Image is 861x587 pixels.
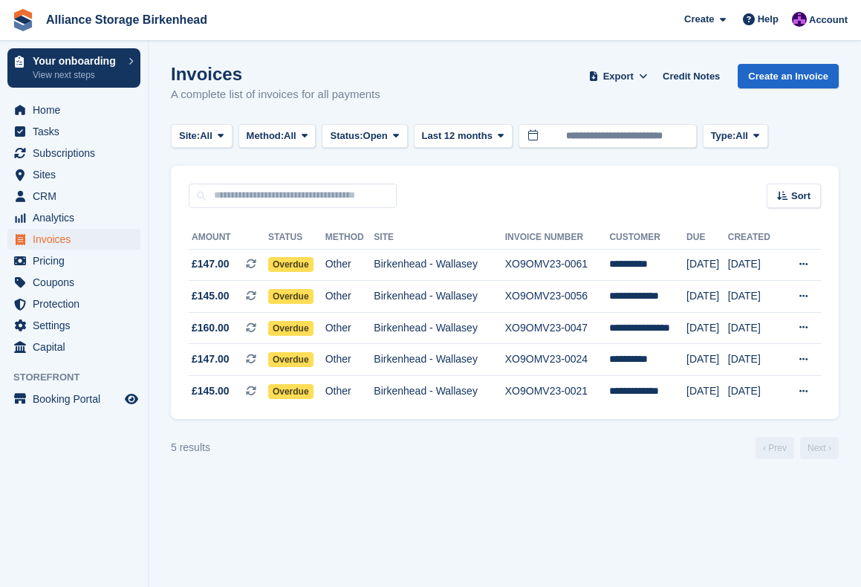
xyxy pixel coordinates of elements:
a: menu [7,229,140,250]
th: Site [374,226,504,250]
span: Export [603,69,634,84]
td: Birkenhead - Wallasey [374,281,504,313]
th: Status [268,226,325,250]
span: Last 12 months [422,129,493,143]
nav: Page [753,437,842,459]
a: menu [7,250,140,271]
span: Open [363,129,388,143]
td: [DATE] [728,281,782,313]
span: Sites [33,164,122,185]
span: Status: [330,129,363,143]
a: menu [7,272,140,293]
a: menu [7,207,140,228]
a: menu [7,389,140,409]
a: Alliance Storage Birkenhead [40,7,213,32]
td: XO9OMV23-0024 [505,344,610,376]
th: Invoice Number [505,226,610,250]
span: Help [758,12,779,27]
span: Booking Portal [33,389,122,409]
th: Created [728,226,782,250]
span: £147.00 [192,256,230,272]
td: Birkenhead - Wallasey [374,344,504,376]
span: All [284,129,296,143]
button: Site: All [171,124,233,149]
span: Create [684,12,714,27]
span: Overdue [268,352,313,367]
td: Other [325,249,374,281]
td: [DATE] [728,312,782,344]
td: [DATE] [686,376,728,407]
a: Credit Notes [657,64,726,88]
span: Type: [711,129,736,143]
span: £145.00 [192,288,230,304]
th: Method [325,226,374,250]
span: Pricing [33,250,122,271]
span: Sort [791,189,810,204]
a: menu [7,315,140,336]
td: Other [325,312,374,344]
a: menu [7,121,140,142]
td: [DATE] [728,376,782,407]
a: menu [7,100,140,120]
a: Previous [756,437,794,459]
span: Overdue [268,321,313,336]
td: Other [325,281,374,313]
a: menu [7,337,140,357]
span: All [200,129,212,143]
a: Create an Invoice [738,64,839,88]
span: Protection [33,293,122,314]
span: Capital [33,337,122,357]
span: Subscriptions [33,143,122,163]
span: Settings [33,315,122,336]
th: Due [686,226,728,250]
div: 5 results [171,440,210,455]
td: XO9OMV23-0061 [505,249,610,281]
span: Tasks [33,121,122,142]
td: Birkenhead - Wallasey [374,376,504,407]
span: Site: [179,129,200,143]
span: Analytics [33,207,122,228]
td: Other [325,376,374,407]
span: Method: [247,129,285,143]
span: Storefront [13,370,148,385]
td: [DATE] [686,249,728,281]
span: £147.00 [192,351,230,367]
td: [DATE] [686,281,728,313]
td: [DATE] [728,344,782,376]
a: Preview store [123,390,140,408]
th: Amount [189,226,268,250]
td: Other [325,344,374,376]
th: Customer [609,226,686,250]
span: CRM [33,186,122,207]
td: [DATE] [686,312,728,344]
td: [DATE] [728,249,782,281]
p: Your onboarding [33,56,121,66]
a: menu [7,143,140,163]
button: Export [585,64,651,88]
td: [DATE] [686,344,728,376]
span: Account [809,13,848,27]
span: Overdue [268,384,313,399]
span: All [735,129,748,143]
img: stora-icon-8386f47178a22dfd0bd8f6a31ec36ba5ce8667c1dd55bd0f319d3a0aa187defe.svg [12,9,34,31]
span: Invoices [33,229,122,250]
a: menu [7,186,140,207]
span: Home [33,100,122,120]
td: XO9OMV23-0047 [505,312,610,344]
a: Your onboarding View next steps [7,48,140,88]
span: £145.00 [192,383,230,399]
a: Next [800,437,839,459]
td: XO9OMV23-0021 [505,376,610,407]
button: Last 12 months [414,124,513,149]
h1: Invoices [171,64,380,84]
span: Coupons [33,272,122,293]
td: XO9OMV23-0056 [505,281,610,313]
span: Overdue [268,257,313,272]
p: View next steps [33,68,121,82]
span: £160.00 [192,320,230,336]
a: menu [7,293,140,314]
button: Method: All [238,124,316,149]
img: Romilly Norton [792,12,807,27]
p: A complete list of invoices for all payments [171,86,380,103]
td: Birkenhead - Wallasey [374,249,504,281]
